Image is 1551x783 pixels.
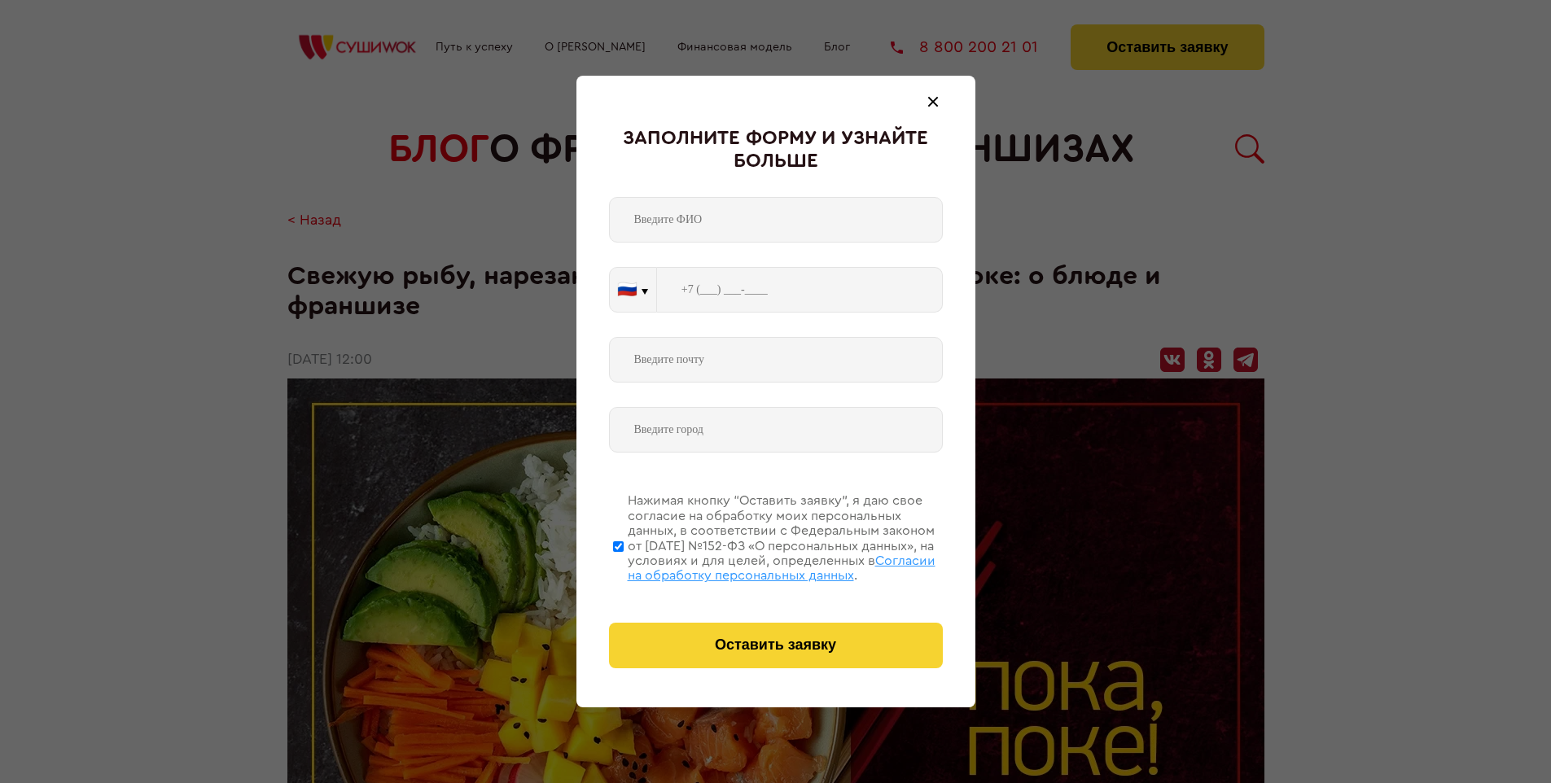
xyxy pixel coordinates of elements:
input: Введите город [609,407,943,453]
button: 🇷🇺 [610,268,656,312]
input: Введите ФИО [609,197,943,243]
span: Согласии на обработку персональных данных [628,554,935,582]
input: +7 (___) ___-____ [657,267,943,313]
div: Нажимая кнопку “Оставить заявку”, я даю свое согласие на обработку моих персональных данных, в со... [628,493,943,583]
input: Введите почту [609,337,943,383]
div: Заполните форму и узнайте больше [609,128,943,173]
button: Оставить заявку [609,623,943,668]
